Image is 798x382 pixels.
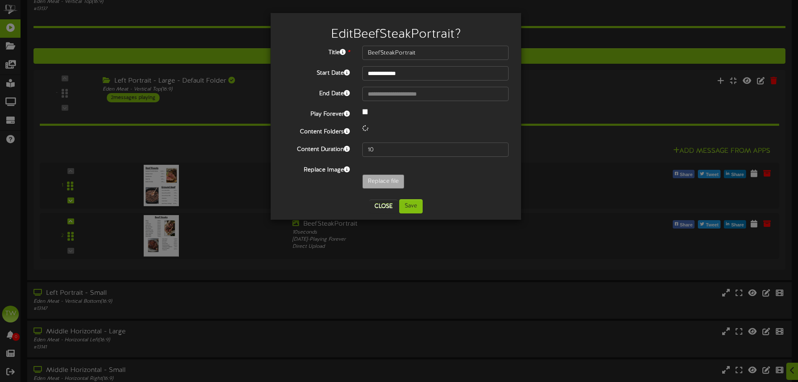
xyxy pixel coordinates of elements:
[277,125,356,136] label: Content Folders
[277,107,356,119] label: Play Forever
[399,199,423,213] button: Save
[277,66,356,78] label: Start Date
[369,200,398,213] button: Close
[277,87,356,98] label: End Date
[362,46,509,60] input: Title
[362,143,509,157] input: 15
[277,46,356,57] label: Title
[277,143,356,154] label: Content Duration
[277,163,356,174] label: Replace Image
[283,28,509,42] h2: Edit BeefSteakPortrait ?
